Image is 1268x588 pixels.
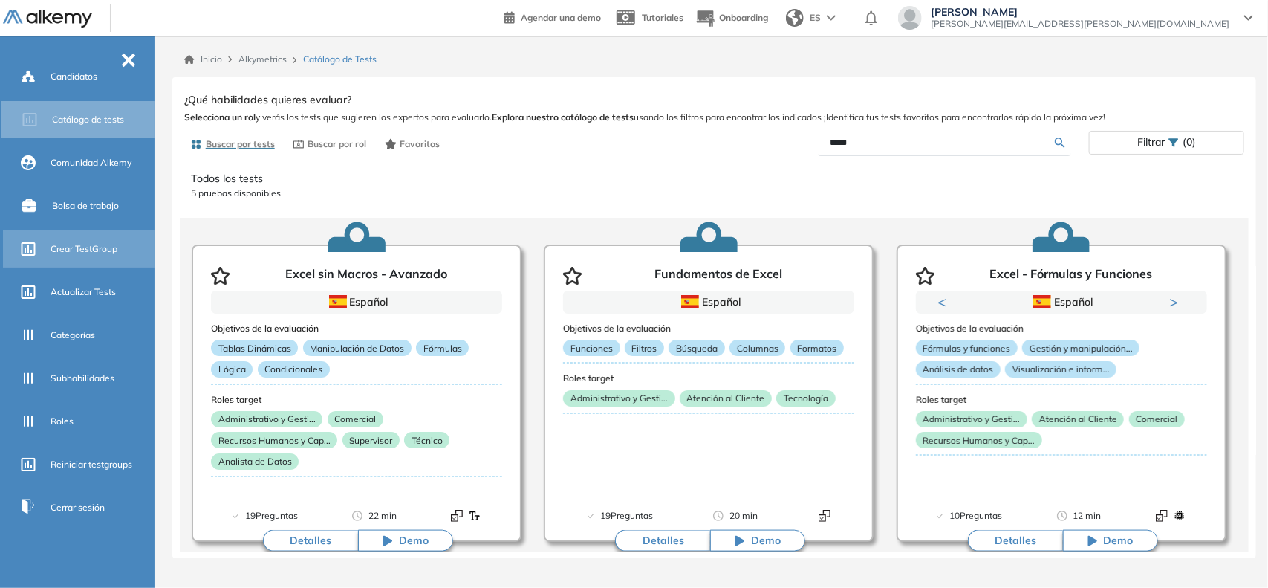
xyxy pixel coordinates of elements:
[211,361,253,378] p: Lógica
[51,70,97,83] span: Candidatos
[989,267,1152,285] p: Excel - Fórmulas y Funciones
[968,530,1063,552] button: Detalles
[938,294,953,309] button: Previous
[51,372,114,385] span: Subhabilidades
[1170,294,1185,309] button: Next
[191,187,1238,200] p: 5 pruebas disponibles
[616,294,802,310] div: Español
[1032,411,1124,427] p: Atención al Cliente
[1129,411,1185,427] p: Comercial
[399,534,429,549] span: Demo
[400,138,440,151] span: Favoritos
[916,432,1042,448] p: Recursos Humanos y Cap...
[52,199,119,213] span: Bolsa de trabajo
[521,12,601,23] span: Agendar una demo
[1063,530,1158,552] button: Demo
[404,432,449,448] p: Técnico
[1005,361,1116,378] p: Visualización e inform...
[810,11,821,25] span: ES
[287,132,373,157] button: Buscar por rol
[563,340,620,356] p: Funciones
[1156,510,1168,522] img: Format test logo
[600,508,653,523] span: 19 Preguntas
[264,294,450,310] div: Español
[931,6,1229,18] span: [PERSON_NAME]
[681,295,699,308] img: ESP
[669,340,724,356] p: Búsqueda
[51,285,116,299] span: Actualizar Tests
[191,171,1238,187] p: Todos los tests
[916,411,1027,427] p: Administrativo y Gesti...
[751,534,781,549] span: Demo
[949,508,1002,523] span: 10 Preguntas
[328,411,383,427] p: Comercial
[654,267,782,285] p: Fundamentos de Excel
[245,508,298,523] span: 19 Preguntas
[51,458,132,471] span: Reiniciar testgroups
[790,340,844,356] p: Formatos
[695,2,768,34] button: Onboarding
[1104,534,1134,549] span: Demo
[729,508,758,523] span: 20 min
[285,267,447,285] p: Excel sin Macros - Avanzado
[51,156,131,169] span: Comunidad Alkemy
[786,9,804,27] img: world
[642,12,683,23] span: Tutoriales
[1183,132,1196,153] span: (0)
[710,530,805,552] button: Demo
[51,501,105,514] span: Cerrar sesión
[263,530,358,552] button: Detalles
[184,111,1244,124] span: y verás los tests que sugieren los expertos para evaluarlo. usando los filtros para encontrar los...
[211,411,322,427] p: Administrativo y Gesti...
[916,340,1018,356] p: Fórmulas y funciones
[211,432,337,448] p: Recursos Humanos y Cap...
[492,112,634,123] b: Explora nuestro catálogo de tests
[211,340,298,356] p: Tablas Dinámicas
[303,53,377,66] span: Catálogo de Tests
[563,323,854,334] h3: Objetivos de la evaluación
[719,12,768,23] span: Onboarding
[184,92,351,108] span: ¿Qué habilidades quieres evaluar?
[615,530,710,552] button: Detalles
[1033,295,1051,308] img: ESP
[1174,510,1186,522] img: Format test logo
[308,138,367,151] span: Buscar por rol
[379,132,446,157] button: Favoritos
[238,54,287,65] span: Alkymetrics
[1022,340,1139,356] p: Gestión y manipulación...
[827,15,836,21] img: arrow
[1067,314,1079,316] button: 2
[211,453,299,470] p: Analista de Datos
[206,138,275,151] span: Buscar por tests
[211,323,502,334] h3: Objetivos de la evaluación
[368,508,397,523] span: 22 min
[3,10,92,28] img: Logo
[819,510,830,522] img: Format test logo
[211,395,502,405] h3: Roles target
[931,18,1229,30] span: [PERSON_NAME][EMAIL_ADDRESS][PERSON_NAME][DOMAIN_NAME]
[504,7,601,25] a: Agendar una demo
[358,530,453,552] button: Demo
[51,242,117,256] span: Crear TestGroup
[563,390,674,407] p: Administrativo y Gesti...
[184,132,281,157] button: Buscar por tests
[52,113,124,126] span: Catálogo de tests
[184,112,256,123] b: Selecciona un rol
[469,510,481,522] img: Format test logo
[258,361,330,378] p: Condicionales
[969,294,1155,310] div: Español
[1073,508,1102,523] span: 12 min
[680,390,772,407] p: Atención al Cliente
[625,340,664,356] p: Filtros
[916,323,1207,334] h3: Objetivos de la evaluación
[342,432,400,448] p: Supervisor
[916,395,1207,405] h3: Roles target
[51,329,95,342] span: Categorías
[776,390,835,407] p: Tecnología
[916,361,1001,378] p: Análisis de datos
[1137,132,1165,153] span: Filtrar
[303,340,412,356] p: Manipulación de Datos
[1044,314,1061,316] button: 1
[329,295,347,308] img: ESP
[416,340,469,356] p: Fórmulas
